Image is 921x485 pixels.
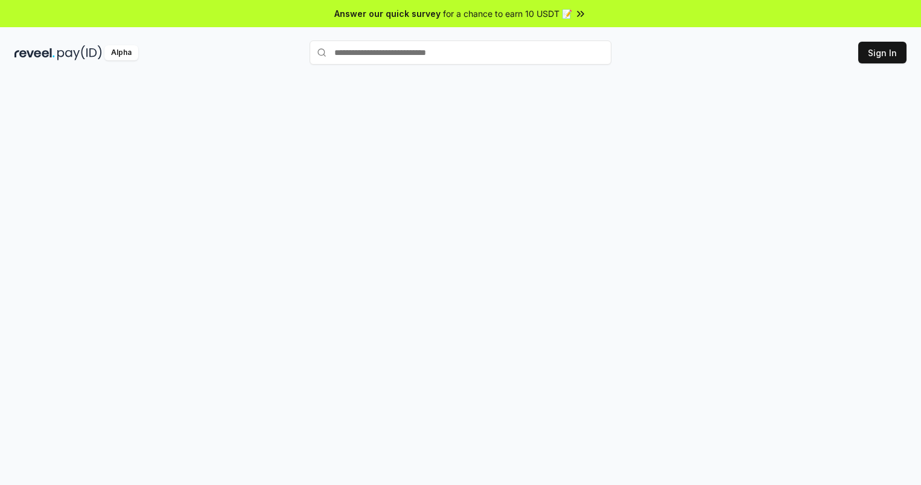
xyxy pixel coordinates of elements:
button: Sign In [858,42,907,63]
span: Answer our quick survey [334,7,441,20]
span: for a chance to earn 10 USDT 📝 [443,7,572,20]
img: reveel_dark [14,45,55,60]
img: pay_id [57,45,102,60]
div: Alpha [104,45,138,60]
